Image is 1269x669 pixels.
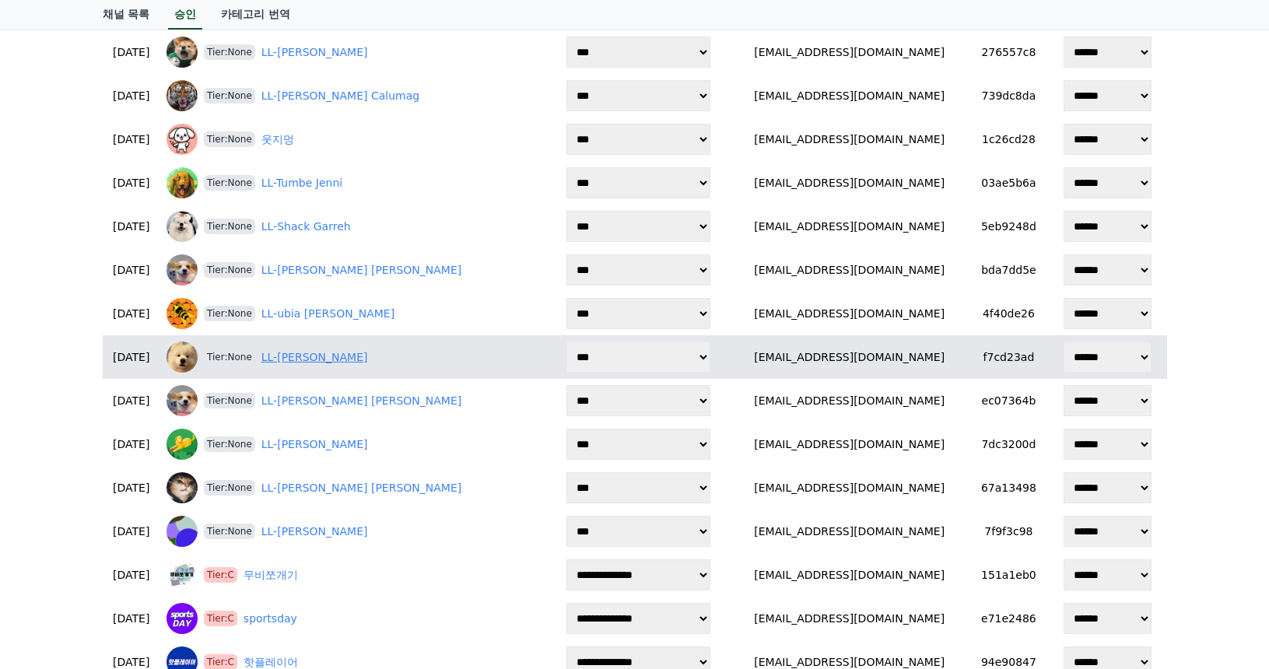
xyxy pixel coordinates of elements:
[204,567,237,583] span: Tier:C
[109,175,155,191] p: [DATE]
[109,436,155,453] p: [DATE]
[109,567,155,583] p: [DATE]
[244,611,297,627] a: sportsday
[730,161,969,205] td: [EMAIL_ADDRESS][DOMAIN_NAME]
[969,510,1049,553] td: 7f9f3c98
[204,611,237,626] span: Tier:C
[167,37,198,68] img: LL-Forst Jimmy
[261,131,294,148] a: 웃지멍
[730,292,969,335] td: [EMAIL_ADDRESS][DOMAIN_NAME]
[969,74,1049,117] td: 739dc8da
[109,306,155,322] p: [DATE]
[204,436,255,452] span: Tier:None
[103,493,201,532] a: Messages
[109,480,155,496] p: [DATE]
[204,262,255,278] span: Tier:None
[969,205,1049,248] td: 5eb9248d
[109,131,155,148] p: [DATE]
[261,480,461,496] a: LL-[PERSON_NAME] [PERSON_NAME]
[969,422,1049,466] td: 7dc3200d
[167,429,198,460] img: LL-Ruell Moriwaki
[5,493,103,532] a: Home
[204,524,255,539] span: Tier:None
[109,88,155,104] p: [DATE]
[167,385,198,416] img: LL-Heschke Fouhy
[730,74,969,117] td: [EMAIL_ADDRESS][DOMAIN_NAME]
[109,262,155,278] p: [DATE]
[969,30,1049,74] td: 276557c8
[230,517,268,529] span: Settings
[261,88,419,104] a: LL-[PERSON_NAME] Calumag
[167,603,198,634] img: sportsday
[730,510,969,553] td: [EMAIL_ADDRESS][DOMAIN_NAME]
[204,349,255,365] span: Tier:None
[730,335,969,379] td: [EMAIL_ADDRESS][DOMAIN_NAME]
[167,472,198,503] img: LL-Ringel Reasonover
[109,611,155,627] p: [DATE]
[969,553,1049,597] td: 151a1eb0
[730,205,969,248] td: [EMAIL_ADDRESS][DOMAIN_NAME]
[969,335,1049,379] td: f7cd23ad
[730,553,969,597] td: [EMAIL_ADDRESS][DOMAIN_NAME]
[109,44,155,61] p: [DATE]
[730,379,969,422] td: [EMAIL_ADDRESS][DOMAIN_NAME]
[204,175,255,191] span: Tier:None
[969,161,1049,205] td: 03ae5b6a
[261,175,342,191] a: LL-Tumbe Jenni
[261,219,351,235] a: LL-Shack Garreh
[730,248,969,292] td: [EMAIL_ADDRESS][DOMAIN_NAME]
[244,567,298,583] a: 무비쪼개기
[204,306,255,321] span: Tier:None
[204,219,255,234] span: Tier:None
[167,559,198,590] img: 무비쪼개기
[204,44,255,60] span: Tier:None
[167,516,198,547] img: LL-Grims Mindingall
[204,131,255,147] span: Tier:None
[167,211,198,242] img: LL-Shack Garreh
[261,524,368,540] a: LL-[PERSON_NAME]
[261,44,368,61] a: LL-[PERSON_NAME]
[109,219,155,235] p: [DATE]
[261,393,461,409] a: LL-[PERSON_NAME] [PERSON_NAME]
[167,80,198,111] img: LL-Gartin Calumag
[204,393,255,408] span: Tier:None
[204,88,255,103] span: Tier:None
[201,493,299,532] a: Settings
[969,466,1049,510] td: 67a13498
[730,117,969,161] td: [EMAIL_ADDRESS][DOMAIN_NAME]
[261,349,368,366] a: LL-[PERSON_NAME]
[167,342,198,373] img: LL-Howerter Hartwell
[261,436,368,453] a: LL-[PERSON_NAME]
[969,379,1049,422] td: ec07364b
[109,393,155,409] p: [DATE]
[204,480,255,496] span: Tier:None
[730,422,969,466] td: [EMAIL_ADDRESS][DOMAIN_NAME]
[730,597,969,640] td: [EMAIL_ADDRESS][DOMAIN_NAME]
[730,30,969,74] td: [EMAIL_ADDRESS][DOMAIN_NAME]
[109,349,155,366] p: [DATE]
[167,124,198,155] img: 웃지멍
[730,466,969,510] td: [EMAIL_ADDRESS][DOMAIN_NAME]
[969,292,1049,335] td: 4f40de26
[969,117,1049,161] td: 1c26cd28
[261,306,394,322] a: LL-ubia [PERSON_NAME]
[167,254,198,285] img: LL-Lohmann Finchman
[129,517,175,530] span: Messages
[109,524,155,540] p: [DATE]
[969,248,1049,292] td: bda7dd5e
[167,167,198,198] img: LL-Tumbe Jenni
[167,298,198,329] img: LL-ubia Rochholz
[40,517,67,529] span: Home
[261,262,461,278] a: LL-[PERSON_NAME] [PERSON_NAME]
[969,597,1049,640] td: e71e2486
